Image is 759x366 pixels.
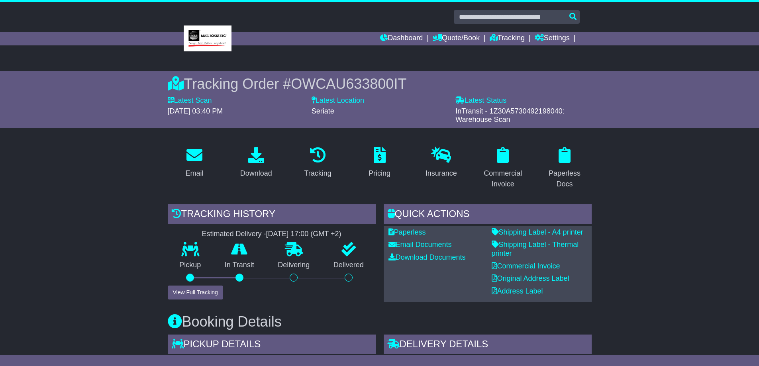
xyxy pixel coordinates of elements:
a: Settings [535,32,570,45]
a: Commercial Invoice [492,262,560,270]
div: [DATE] 17:00 (GMT +2) [266,230,341,239]
a: Email [180,144,208,182]
div: Pricing [369,168,390,179]
h3: Booking Details [168,314,592,330]
span: Seriate [312,107,334,115]
a: Quote/Book [433,32,480,45]
a: Download [235,144,277,182]
a: Download Documents [388,253,466,261]
div: Tracking history [168,204,376,226]
p: Delivered [322,261,376,270]
div: Pickup Details [168,335,376,356]
a: Tracking [299,144,336,182]
div: Tracking Order # [168,75,592,92]
a: Insurance [420,144,462,182]
a: Shipping Label - Thermal printer [492,241,579,257]
div: Tracking [304,168,331,179]
a: Address Label [492,287,543,295]
span: OWCAU633800IT [291,76,406,92]
span: [DATE] 03:40 PM [168,107,223,115]
button: View Full Tracking [168,286,223,299]
a: Commercial Invoice [476,144,530,192]
span: InTransit - 1Z30A5730492198040: Warehouse Scan [455,107,565,124]
a: Paperless [388,228,426,236]
div: Commercial Invoice [481,168,525,190]
p: Delivering [266,261,322,270]
label: Latest Location [312,96,364,105]
p: Pickup [168,261,213,270]
label: Latest Status [455,96,506,105]
a: Paperless Docs [538,144,592,192]
div: Quick Actions [384,204,592,226]
a: Shipping Label - A4 printer [492,228,583,236]
a: Dashboard [380,32,423,45]
a: Tracking [490,32,525,45]
a: Original Address Label [492,274,569,282]
a: Email Documents [388,241,452,249]
div: Insurance [426,168,457,179]
img: MBE Malvern [184,25,231,51]
p: In Transit [213,261,266,270]
div: Email [185,168,203,179]
a: Pricing [363,144,396,182]
label: Latest Scan [168,96,212,105]
div: Download [240,168,272,179]
div: Estimated Delivery - [168,230,376,239]
div: Paperless Docs [543,168,586,190]
div: Delivery Details [384,335,592,356]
